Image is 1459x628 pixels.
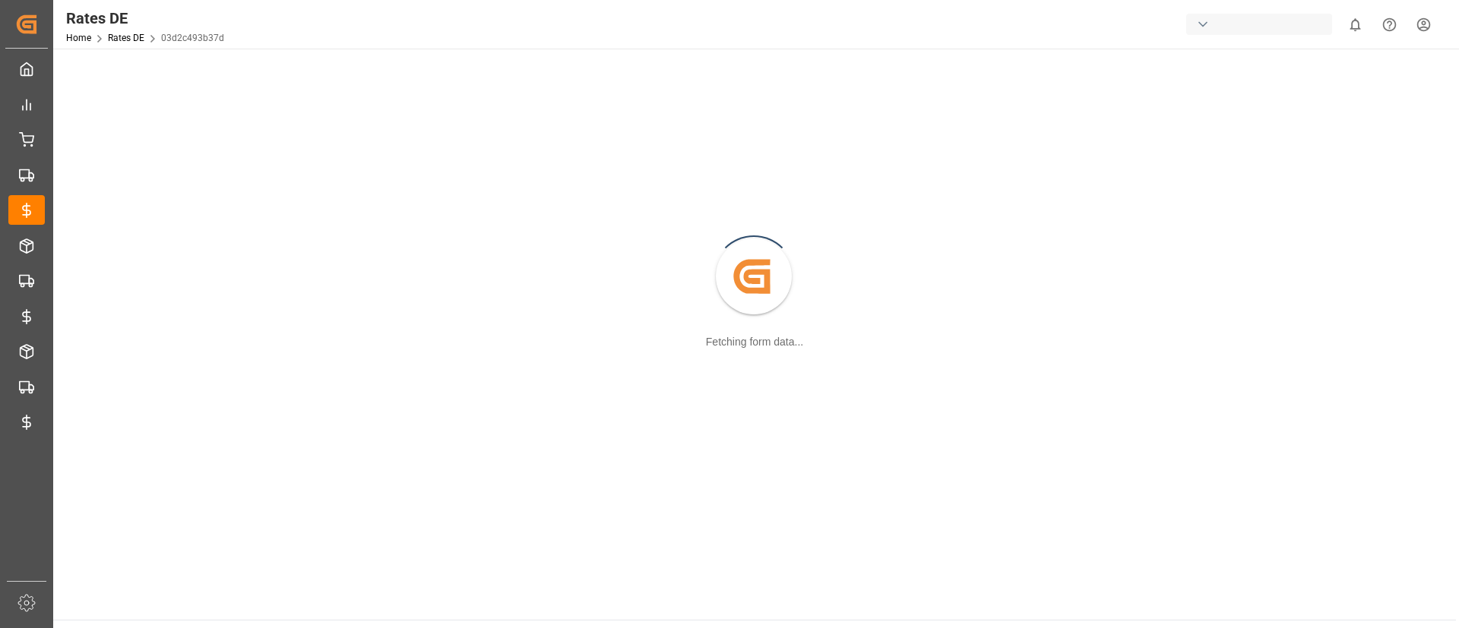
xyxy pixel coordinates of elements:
button: show 0 new notifications [1338,8,1372,42]
a: Rates DE [108,33,144,43]
a: Home [66,33,91,43]
div: Fetching form data... [706,334,803,350]
button: Help Center [1372,8,1407,42]
div: Rates DE [66,7,224,30]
